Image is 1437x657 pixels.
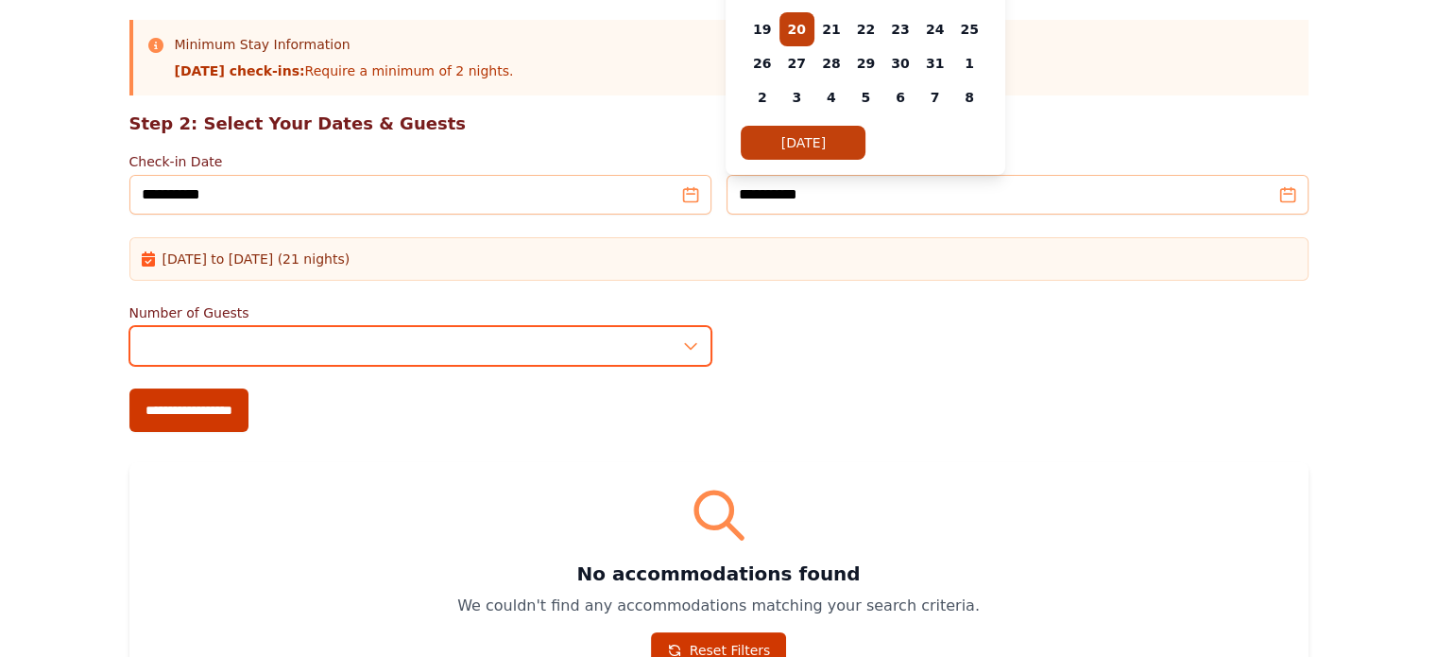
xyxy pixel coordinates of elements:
p: We couldn't find any accommodations matching your search criteria. [152,595,1286,617]
span: 19 [744,12,779,46]
span: 20 [779,12,814,46]
span: 21 [814,12,849,46]
label: Number of Guests [129,303,711,322]
p: Require a minimum of 2 nights. [175,61,514,80]
span: 28 [814,46,849,80]
span: 31 [917,46,952,80]
span: 4 [814,80,849,114]
label: Check-in Date [129,152,711,171]
span: 7 [917,80,952,114]
h3: No accommodations found [152,561,1286,587]
span: 30 [883,46,918,80]
span: [DATE] to [DATE] (21 nights) [163,250,351,268]
span: 24 [917,12,952,46]
span: 25 [952,12,987,46]
span: 23 [883,12,918,46]
span: 29 [848,46,883,80]
strong: [DATE] check-ins: [175,63,305,78]
span: 2 [744,80,779,114]
span: 5 [848,80,883,114]
span: 27 [779,46,814,80]
span: 22 [848,12,883,46]
span: 3 [779,80,814,114]
span: 8 [952,80,987,114]
h2: Step 2: Select Your Dates & Guests [129,111,1309,137]
h3: Minimum Stay Information [175,35,514,54]
span: 26 [744,46,779,80]
button: [DATE] [741,126,865,160]
label: Check-out Date [727,152,1309,171]
span: 1 [952,46,987,80]
span: 6 [883,80,918,114]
